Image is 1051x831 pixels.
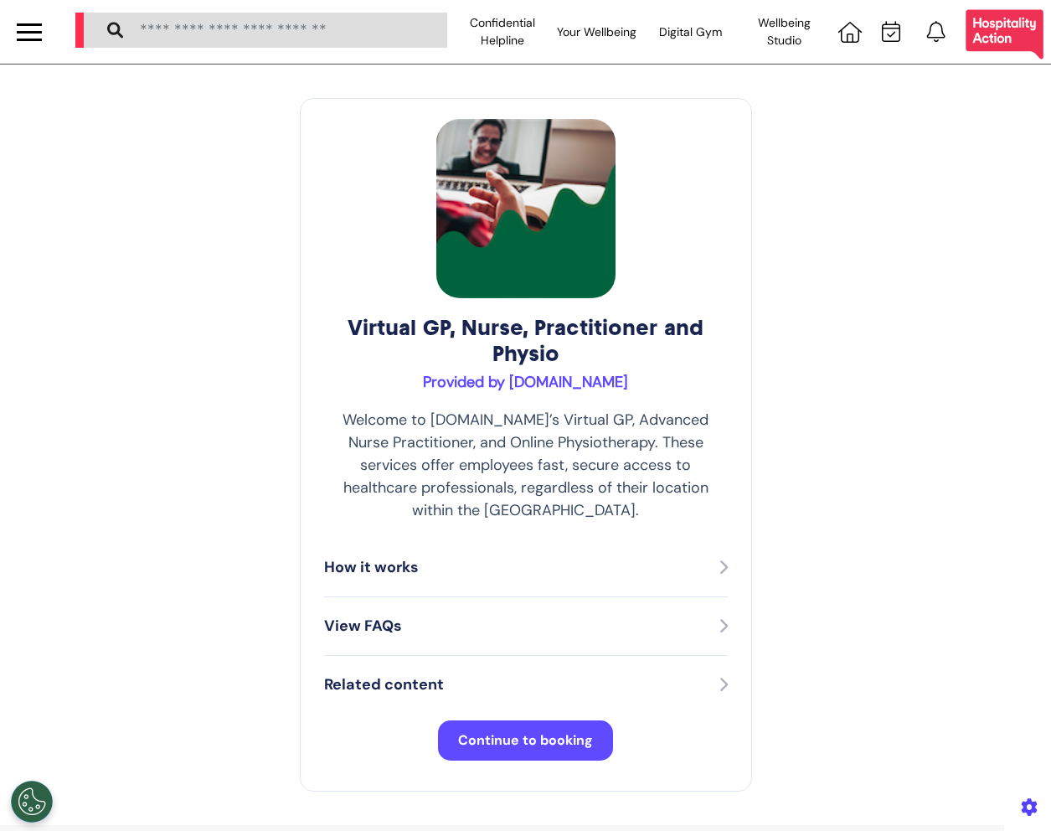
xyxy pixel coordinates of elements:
button: View FAQs [324,614,728,638]
h3: Provided by [DOMAIN_NAME] [324,374,728,392]
div: Digital Gym [644,8,738,55]
div: Confidential Helpline [456,8,549,55]
h2: Virtual GP, Nurse, Practitioner and Physio [324,315,728,367]
span: Continue to booking [458,731,593,749]
p: Welcome to [DOMAIN_NAME]’s Virtual GP, Advanced Nurse Practitioner, and Online Physiotherapy. The... [324,409,728,522]
button: Related content [324,673,728,697]
img: Virtual GP, Nurse, Practitioner and Physio [436,119,616,298]
p: View FAQs [324,615,402,637]
button: Continue to booking [438,720,613,761]
button: Open Preferences [11,781,53,823]
div: Wellbeing Studio [738,8,832,55]
div: Your Wellbeing [549,8,643,55]
p: Related content [324,674,444,696]
p: How it works [324,556,419,579]
button: How it works [324,555,728,580]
